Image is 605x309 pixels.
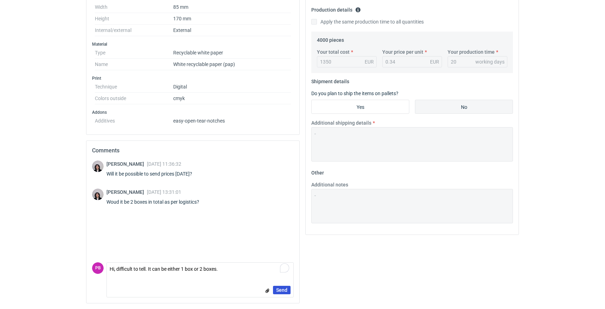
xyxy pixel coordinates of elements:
div: Woud it be 2 boxes in total as per logistics? [106,198,208,205]
span: [DATE] 13:31:01 [147,189,181,195]
dd: External [173,25,291,36]
span: [PERSON_NAME] [106,189,147,195]
dd: 85 mm [173,1,291,13]
dt: Technique [95,81,173,93]
div: EUR [430,58,439,65]
div: Paulius Bukšnys [92,262,104,274]
label: Additional shipping details [311,119,371,126]
label: Your total cost [317,48,350,55]
span: Send [276,288,287,292]
textarea: To enrich screen reader interactions, please activate Accessibility in Grammarly extension settings [107,263,293,277]
legend: Production details [311,4,361,13]
div: Will it be possible to send prices [DATE]? [106,170,201,177]
dd: White recyclable paper (pap) [173,59,291,70]
div: working days [475,58,505,65]
textarea: - [311,127,513,162]
label: Your price per unit [382,48,423,55]
button: Send [273,286,291,294]
legend: Other [311,167,324,176]
dd: cmyk [173,93,291,104]
span: [DATE] 11:36:32 [147,161,181,167]
dd: Digital [173,81,291,93]
dt: Type [95,47,173,59]
span: [PERSON_NAME] [106,161,147,167]
dt: Height [95,13,173,25]
legend: Shipment details [311,76,349,84]
label: Do you plan to ship the items on pallets? [311,91,398,96]
img: Sebastian Markut [92,189,104,200]
h3: Addons [92,110,294,115]
h3: Print [92,75,294,81]
figcaption: PB [92,262,104,274]
dt: Name [95,59,173,70]
h2: Comments [92,146,294,155]
dd: Recyclable white paper [173,47,291,59]
dd: easy-open-tear-notches [173,115,291,124]
dt: Colors outside [95,93,173,104]
label: Apply the same production time to all quantities [311,18,424,25]
label: Your production time [448,48,495,55]
dd: 170 mm [173,13,291,25]
dt: Additives [95,115,173,124]
label: Additional notes [311,181,348,188]
div: EUR [365,58,374,65]
dt: Width [95,1,173,13]
h3: Material [92,41,294,47]
img: Sebastian Markut [92,160,104,172]
textarea: - [311,189,513,223]
legend: 4000 pieces [317,34,344,43]
dt: Internal/external [95,25,173,36]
